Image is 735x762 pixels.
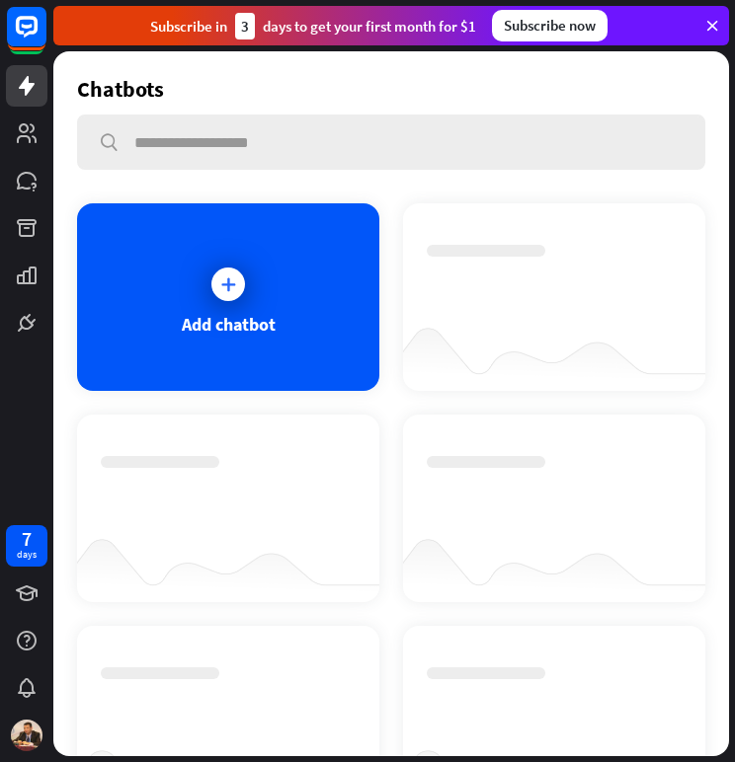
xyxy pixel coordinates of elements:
[6,525,47,567] a: 7 days
[77,75,164,103] div: Chatbots
[182,313,276,336] div: Add chatbot
[235,13,255,39] div: 3
[22,530,32,548] div: 7
[17,548,37,562] div: days
[150,13,476,39] div: Subscribe in days to get your first month for $1
[16,8,75,67] button: Open LiveChat chat widget
[492,10,608,41] div: Subscribe now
